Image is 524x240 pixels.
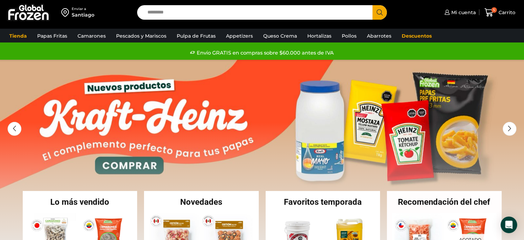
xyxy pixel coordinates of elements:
[501,217,517,233] div: Open Intercom Messenger
[72,11,94,18] div: Santiago
[497,9,515,16] span: Carrito
[398,29,435,42] a: Descuentos
[34,29,71,42] a: Papas Fritas
[372,5,387,20] button: Search button
[503,122,516,136] div: Next slide
[173,29,219,42] a: Pulpa de Frutas
[144,198,259,206] h2: Novedades
[23,198,137,206] h2: Lo más vendido
[113,29,170,42] a: Pescados y Mariscos
[450,9,476,16] span: Mi cuenta
[483,4,517,21] a: 5 Carrito
[266,198,380,206] h2: Favoritos temporada
[304,29,335,42] a: Hortalizas
[443,6,476,19] a: Mi cuenta
[260,29,300,42] a: Queso Crema
[338,29,360,42] a: Pollos
[74,29,109,42] a: Camarones
[491,7,497,13] span: 5
[8,122,21,136] div: Previous slide
[61,7,72,18] img: address-field-icon.svg
[363,29,395,42] a: Abarrotes
[223,29,256,42] a: Appetizers
[6,29,30,42] a: Tienda
[387,198,502,206] h2: Recomendación del chef
[72,7,94,11] div: Enviar a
